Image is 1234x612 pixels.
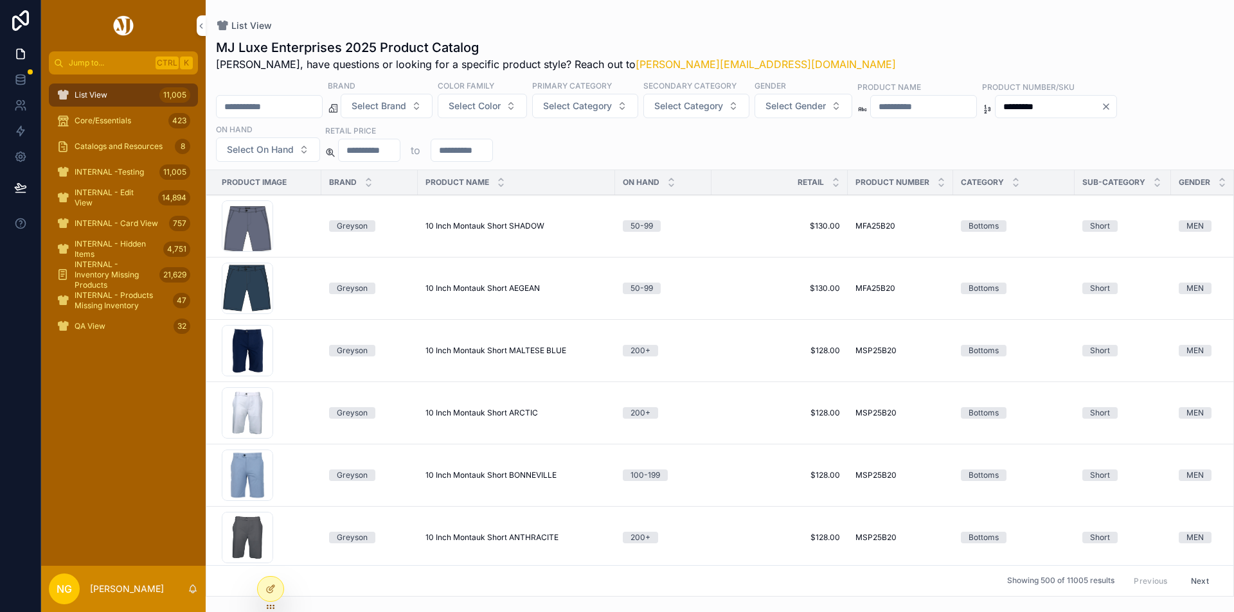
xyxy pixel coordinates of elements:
a: 200+ [623,532,704,543]
a: INTERNAL - Inventory Missing Products21,629 [49,263,198,286]
div: Bottoms [969,407,999,419]
span: 10 Inch Montauk Short ANTHRACITE [425,532,559,543]
label: Gender [755,80,786,91]
span: Brand [329,177,357,188]
div: Short [1090,345,1110,356]
a: INTERNAL - Products Missing Inventory47 [49,289,198,312]
div: Short [1090,283,1110,294]
label: Retail Price [325,125,376,136]
span: 10 Inch Montauk Short AEGEAN [425,283,540,293]
a: MSP25B20 [855,408,945,418]
span: $130.00 [719,283,840,293]
span: Jump to... [69,58,150,68]
div: 14,894 [158,190,190,205]
span: Category [961,177,1004,188]
div: Bottoms [969,532,999,543]
span: $128.00 [719,408,840,418]
span: List View [75,90,107,100]
span: 10 Inch Montauk Short SHADOW [425,221,544,231]
span: Select Category [654,100,723,112]
a: Greyson [329,407,410,419]
h1: MJ Luxe Enterprises 2025 Product Catalog [216,39,896,57]
span: Product Image [222,177,287,188]
a: 200+ [623,345,704,356]
span: [PERSON_NAME], have questions or looking for a specific product style? Reach out to [216,57,896,72]
span: MSP25B20 [855,532,897,543]
span: K [181,58,192,68]
div: scrollable content [41,74,206,354]
span: INTERNAL -Testing [75,167,144,177]
a: Bottoms [961,407,1067,419]
a: Greyson [329,220,410,232]
div: Greyson [337,283,368,294]
div: 200+ [630,407,650,419]
span: NG [57,581,72,597]
div: Bottoms [969,220,999,232]
a: Short [1082,345,1163,356]
div: MEN [1186,532,1204,543]
button: Clear [1101,101,1116,112]
a: 100-199 [623,469,704,481]
a: $128.00 [719,470,840,480]
span: Select Color [449,100,501,112]
span: Gender [1179,177,1210,188]
span: MFA25B20 [855,221,895,231]
a: 50-99 [623,220,704,232]
span: Showing 500 of 11005 results [1007,576,1114,586]
label: On Hand [216,123,253,135]
a: List View [216,19,272,32]
a: Bottoms [961,532,1067,543]
div: Greyson [337,532,368,543]
a: Short [1082,407,1163,419]
a: Greyson [329,345,410,356]
div: Short [1090,469,1110,481]
span: 10 Inch Montauk Short MALTESE BLUE [425,345,566,356]
div: 32 [174,319,190,334]
span: INTERNAL - Edit View [75,188,153,208]
p: [PERSON_NAME] [90,582,164,595]
div: Bottoms [969,345,999,356]
div: 200+ [630,345,650,356]
div: 423 [168,113,190,128]
div: 21,629 [159,267,190,283]
a: $128.00 [719,345,840,356]
a: 200+ [623,407,704,419]
div: Greyson [337,407,368,419]
span: INTERNAL - Inventory Missing Products [75,259,154,290]
span: List View [231,19,272,32]
button: Select Button [216,137,320,162]
a: 10 Inch Montauk Short AEGEAN [425,283,607,293]
div: MEN [1186,283,1204,294]
div: 200+ [630,532,650,543]
a: INTERNAL - Card View757 [49,212,198,235]
div: 11,005 [159,164,190,180]
a: Bottoms [961,283,1067,294]
span: MSP25B20 [855,470,897,480]
label: Product Name [857,81,921,92]
a: [PERSON_NAME][EMAIL_ADDRESS][DOMAIN_NAME] [636,58,896,71]
div: 50-99 [630,283,653,294]
div: MEN [1186,407,1204,419]
a: Greyson [329,283,410,294]
a: Short [1082,220,1163,232]
a: Greyson [329,532,410,543]
img: App logo [111,15,136,36]
a: Greyson [329,469,410,481]
div: 11,005 [159,87,190,103]
a: Bottoms [961,345,1067,356]
button: Jump to...CtrlK [49,51,198,74]
a: INTERNAL - Edit View14,894 [49,186,198,209]
span: $130.00 [719,221,840,231]
span: INTERNAL - Products Missing Inventory [75,290,168,311]
div: Greyson [337,345,368,356]
a: Catalogs and Resources8 [49,135,198,158]
span: Sub-Category [1082,177,1145,188]
a: Short [1082,283,1163,294]
a: 10 Inch Montauk Short MALTESE BLUE [425,345,607,356]
span: Select Category [543,100,612,112]
span: MSP25B20 [855,408,897,418]
span: Product Name [425,177,489,188]
a: $128.00 [719,532,840,543]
